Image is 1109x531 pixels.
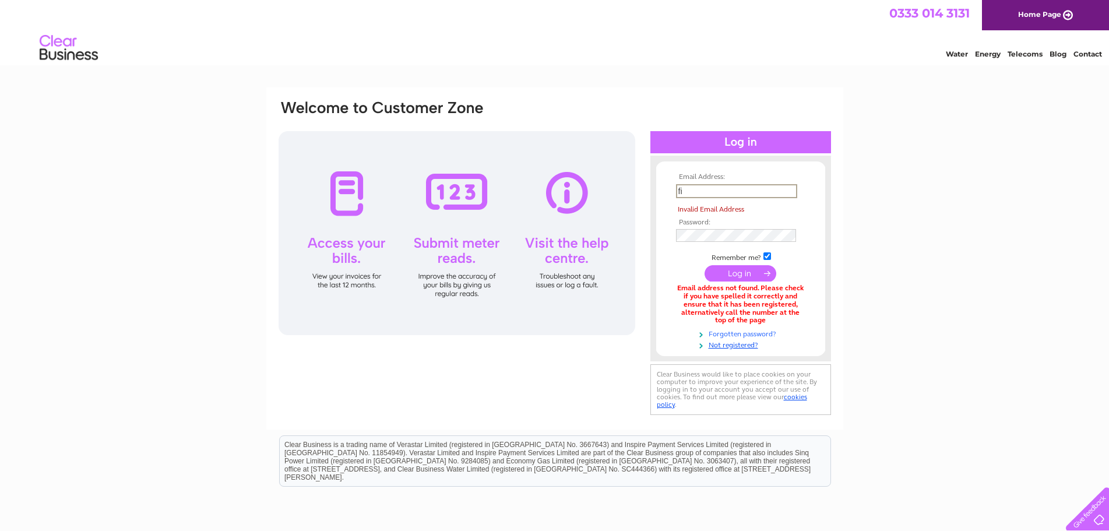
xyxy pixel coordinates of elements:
th: Password: [673,219,808,227]
a: cookies policy [657,393,807,409]
a: Energy [975,50,1001,58]
a: Contact [1073,50,1102,58]
div: Email address not found. Please check if you have spelled it correctly and ensure that it has bee... [676,284,805,325]
th: Email Address: [673,173,808,181]
span: Invalid Email Address [678,205,744,213]
div: Clear Business would like to place cookies on your computer to improve your experience of the sit... [650,364,831,415]
a: 0333 014 3131 [889,6,970,20]
a: Telecoms [1008,50,1043,58]
div: Clear Business is a trading name of Verastar Limited (registered in [GEOGRAPHIC_DATA] No. 3667643... [280,6,830,57]
img: logo.png [39,30,98,66]
a: Blog [1050,50,1066,58]
input: Submit [705,265,776,282]
a: Water [946,50,968,58]
a: Not registered? [676,339,808,350]
td: Remember me? [673,251,808,262]
a: Forgotten password? [676,328,808,339]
